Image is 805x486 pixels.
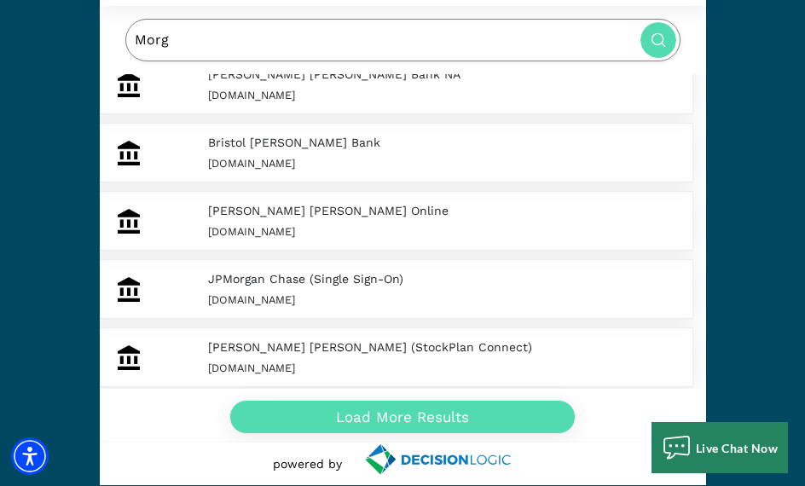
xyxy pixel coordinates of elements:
[208,293,295,306] small: [DOMAIN_NAME]
[229,400,576,434] button: Load More Results
[125,19,680,62] input: Search by name
[11,437,49,475] div: Accessibility Menu
[208,132,680,153] p: Bristol [PERSON_NAME] Bank
[208,269,680,289] p: JPMorgan Chase (Single Sign-On)
[208,225,295,238] small: [DOMAIN_NAME]
[208,337,680,357] p: [PERSON_NAME] [PERSON_NAME] (StockPlan Connect)
[342,443,531,477] a: decisionlogic.com - open in a new tab
[652,422,788,473] button: Live Chat Now
[208,64,680,84] p: [PERSON_NAME] [PERSON_NAME] Bank NA
[208,200,680,221] p: [PERSON_NAME] [PERSON_NAME] Online
[208,89,295,101] small: [DOMAIN_NAME]
[208,157,295,170] small: [DOMAIN_NAME]
[696,441,779,455] span: Live Chat Now
[208,362,295,374] small: [DOMAIN_NAME]
[273,454,342,474] p: powered by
